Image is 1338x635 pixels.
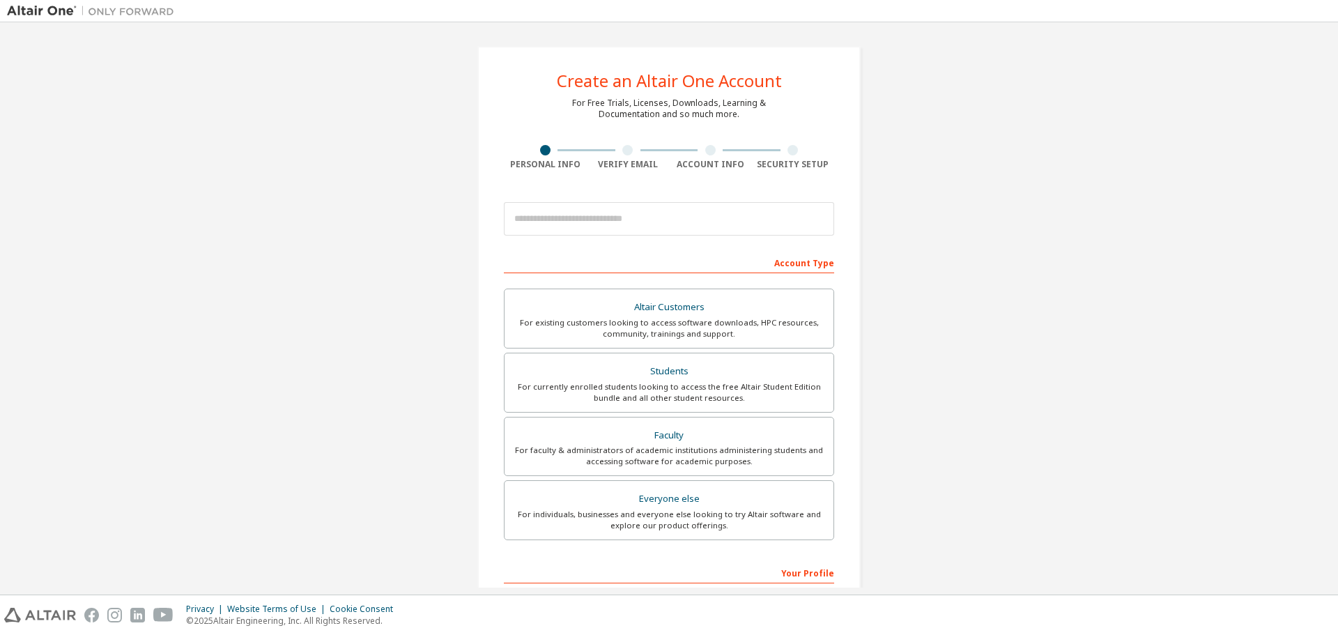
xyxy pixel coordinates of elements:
div: Privacy [186,604,227,615]
div: Cookie Consent [330,604,401,615]
div: Your Profile [504,561,834,583]
div: Security Setup [752,159,835,170]
div: Personal Info [504,159,587,170]
div: Altair Customers [513,298,825,317]
div: For Free Trials, Licenses, Downloads, Learning & Documentation and so much more. [572,98,766,120]
img: altair_logo.svg [4,608,76,622]
div: For faculty & administrators of academic institutions administering students and accessing softwa... [513,445,825,467]
div: Faculty [513,426,825,445]
div: Students [513,362,825,381]
img: facebook.svg [84,608,99,622]
div: For existing customers looking to access software downloads, HPC resources, community, trainings ... [513,317,825,339]
div: Create an Altair One Account [557,72,782,89]
div: For currently enrolled students looking to access the free Altair Student Edition bundle and all ... [513,381,825,404]
img: Altair One [7,4,181,18]
div: For individuals, businesses and everyone else looking to try Altair software and explore our prod... [513,509,825,531]
div: Verify Email [587,159,670,170]
div: Account Info [669,159,752,170]
img: linkedin.svg [130,608,145,622]
div: Website Terms of Use [227,604,330,615]
div: Account Type [504,251,834,273]
img: youtube.svg [153,608,174,622]
p: © 2025 Altair Engineering, Inc. All Rights Reserved. [186,615,401,627]
img: instagram.svg [107,608,122,622]
div: Everyone else [513,489,825,509]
